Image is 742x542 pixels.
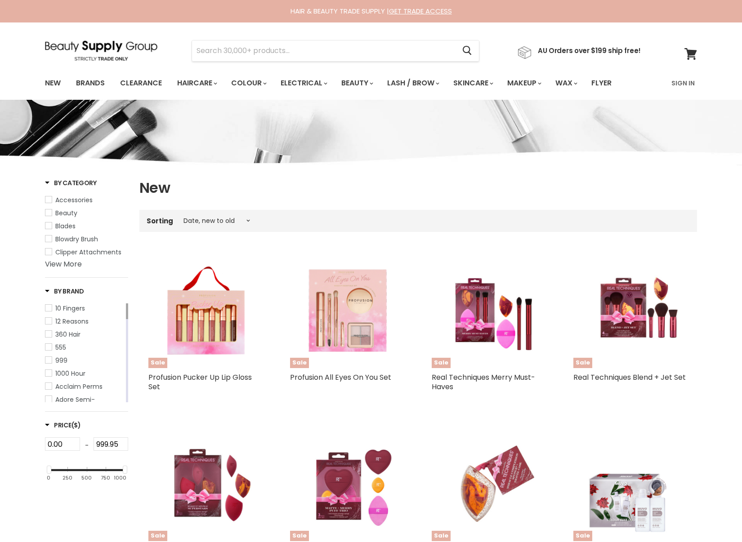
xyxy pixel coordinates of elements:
[45,355,124,365] a: 999
[148,372,252,392] a: Profusion Pucker Up Lip Gloss Set
[148,531,167,541] span: Sale
[38,74,67,93] a: New
[585,74,618,93] a: Flyer
[45,234,128,244] a: Blowdry Brush
[290,253,405,368] a: Profusion All Eyes On You Set Profusion All Eyes On You Set Sale
[432,358,451,368] span: Sale
[38,70,642,96] ul: Main menu
[573,253,688,368] a: Real Techniques Blend + Jet Set Sale
[80,437,94,453] div: -
[45,437,80,451] input: Min Price
[432,253,546,368] img: Real Techniques Merry Must-Haves
[45,287,84,296] h3: By Brand
[549,74,583,93] a: Wax
[101,475,110,481] div: 750
[666,74,700,93] a: Sign In
[45,369,124,378] a: 1000 Hour
[34,7,708,16] div: HAIR & BEAUTY TRADE SUPPLY |
[55,209,77,218] span: Beauty
[63,475,72,481] div: 250
[45,178,97,187] h3: By Category
[55,304,85,313] span: 10 Fingers
[697,500,733,533] iframe: Gorgias live chat messenger
[501,74,547,93] a: Makeup
[55,395,123,414] span: Adore Semi-Permanent Hair Color
[45,221,128,231] a: Blades
[55,195,93,204] span: Accessories
[290,426,405,541] a: Real Techniques Matte + Merry Puff Trio Sale
[72,421,81,430] span: ($)
[45,316,124,326] a: 12 Reasons
[45,421,81,430] span: Price
[432,372,535,392] a: Real Techniques Merry Must-Haves
[574,253,688,368] img: Real Techniques Blend + Jet Set
[55,356,67,365] span: 999
[45,195,128,205] a: Accessories
[290,358,309,368] span: Sale
[148,253,263,368] a: Profusion Pucker Up Lip Gloss Set Profusion Pucker Up Lip Gloss Set Sale
[45,329,124,339] a: 360 Hair
[290,253,405,368] img: Profusion All Eyes On You Set
[81,475,92,481] div: 500
[45,247,128,257] a: Clipper Attachments
[55,248,121,257] span: Clipper Attachments
[274,74,333,93] a: Electrical
[55,343,66,352] span: 555
[192,40,479,62] form: Product
[55,235,98,244] span: Blowdry Brush
[55,330,80,339] span: 360 Hair
[573,531,592,541] span: Sale
[45,382,124,391] a: Acclaim Perms
[335,74,379,93] a: Beauty
[45,208,128,218] a: Beauty
[113,74,169,93] a: Clearance
[45,303,124,313] a: 10 Fingers
[94,437,129,451] input: Max Price
[170,74,223,93] a: Haircare
[573,426,688,541] a: Muvo The Colour Luxe Duo Sale
[55,222,76,231] span: Blades
[290,372,391,382] a: Profusion All Eyes On You Set
[432,426,546,541] a: Real Techniques Miracle Complexion Sponge + Trave Case Ornament Sale
[148,358,167,368] span: Sale
[55,317,89,326] span: 12 Reasons
[45,421,81,430] h3: Price($)
[573,426,688,541] img: Muvo The Colour Luxe Duo
[47,475,50,481] div: 0
[224,74,272,93] a: Colour
[432,426,546,541] img: Real Techniques Miracle Complexion Sponge + Trave Case Ornament
[55,369,85,378] span: 1000 Hour
[45,259,82,269] a: View More
[432,253,546,368] a: Real Techniques Merry Must-Haves Sale
[455,40,479,61] button: Search
[447,74,499,93] a: Skincare
[192,40,455,61] input: Search
[45,395,124,414] a: Adore Semi-Permanent Hair Color
[55,382,103,391] span: Acclaim Perms
[34,70,708,96] nav: Main
[45,342,124,352] a: 555
[149,426,263,541] img: Real Techniques Make Up Sponge Superstars
[139,178,697,197] h1: New
[291,426,404,541] img: Real Techniques Matte + Merry Puff Trio
[148,253,263,368] img: Profusion Pucker Up Lip Gloss Set
[148,426,263,541] a: Real Techniques Make Up Sponge Superstars Sale
[380,74,445,93] a: Lash / Brow
[290,531,309,541] span: Sale
[147,217,173,225] label: Sorting
[432,531,451,541] span: Sale
[114,475,126,481] div: 1000
[389,6,452,16] a: GET TRADE ACCESS
[573,358,592,368] span: Sale
[69,74,112,93] a: Brands
[573,372,686,382] a: Real Techniques Blend + Jet Set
